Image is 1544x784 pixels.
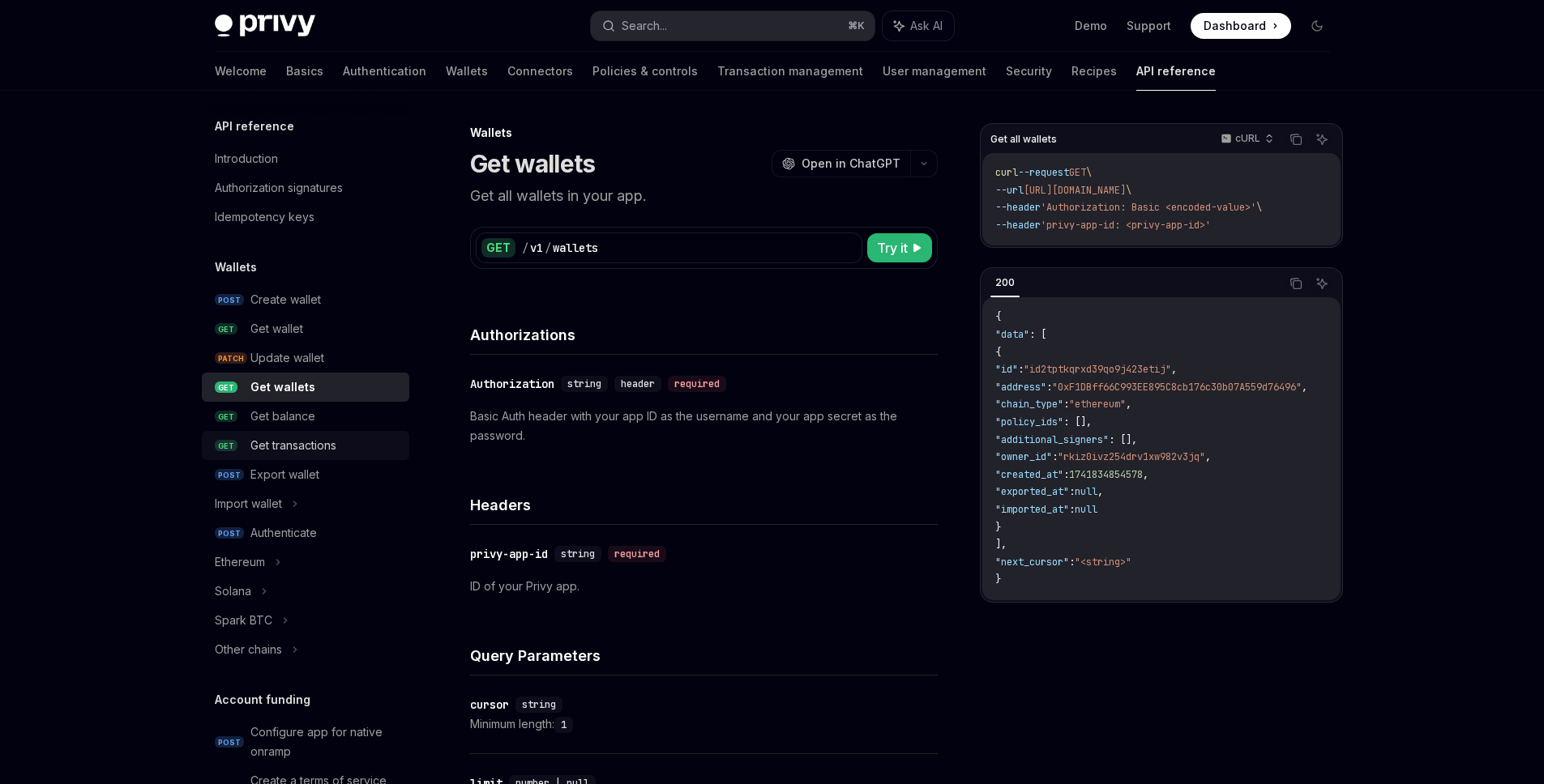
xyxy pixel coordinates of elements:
[215,736,244,748] span: POST
[470,149,596,178] h1: Get wallets
[470,376,554,392] div: Authorization
[215,494,282,513] div: Import wallet
[481,238,515,258] div: GET
[990,133,1057,146] span: Get all wallets
[522,698,556,711] span: string
[250,465,319,484] div: Export wallet
[995,503,1069,516] span: "imported_at"
[1018,166,1069,179] span: --request
[470,577,938,596] p: ID of your Privy app.
[470,714,938,734] div: Minimum length:
[470,697,509,713] div: cursor
[1063,468,1069,481] span: :
[1127,18,1171,34] a: Support
[215,178,343,198] div: Authorization signatures
[995,381,1046,394] span: "address"
[995,363,1018,376] span: "id"
[1126,398,1131,411] span: ,
[1006,52,1052,91] a: Security
[202,718,409,766] a: POSTConfigure app for native onramp
[883,52,986,91] a: User management
[995,556,1069,569] span: "next_cursor"
[215,440,237,452] span: GET
[215,207,314,227] div: Idempotency keys
[215,582,251,601] div: Solana
[592,52,698,91] a: Policies & controls
[1171,363,1177,376] span: ,
[995,538,1007,551] span: ],
[1058,450,1205,463] span: "rkiz0ivz254drv1xw982v3jq"
[470,494,938,516] h4: Headers
[343,52,426,91] a: Authentication
[250,436,336,455] div: Get transactions
[1256,201,1262,214] span: \
[1046,381,1052,394] span: :
[202,431,409,460] a: GETGet transactions
[622,16,667,36] div: Search...
[1071,52,1117,91] a: Recipes
[1041,219,1211,232] span: 'privy-app-id: <privy-app-id>'
[250,319,303,339] div: Get wallet
[995,346,1001,359] span: {
[470,546,548,562] div: privy-app-id
[1029,328,1046,341] span: : [
[215,352,247,364] span: PATCH
[1086,166,1092,179] span: \
[608,546,666,562] div: required
[202,202,409,232] a: Idempotency keys
[1052,381,1302,394] span: "0xF1DBff66C993EE895C8cb176c30b07A559d76496"
[215,552,265,572] div: Ethereum
[470,645,938,667] h4: Query Parameters
[867,233,932,262] button: Try it
[202,314,409,343] a: GETGet wallet
[215,258,257,277] h5: Wallets
[215,690,310,709] h5: Account funding
[995,219,1041,232] span: --header
[995,573,1001,586] span: }
[1205,450,1211,463] span: ,
[1143,468,1148,481] span: ,
[995,310,1001,323] span: {
[561,548,595,560] span: string
[1041,201,1256,214] span: 'Authorization: Basic <encoded-value>'
[215,527,244,539] span: POST
[591,11,875,40] button: Search...⌘K
[215,640,282,659] div: Other chains
[470,185,938,207] p: Get all wallets in your app.
[250,407,315,426] div: Get balance
[215,381,237,394] span: GET
[995,521,1001,534] span: }
[215,411,237,423] span: GET
[995,433,1109,446] span: "additional_signers"
[250,722,400,761] div: Configure app for native onramp
[1109,433,1137,446] span: : [],
[1069,485,1075,498] span: :
[202,173,409,202] a: Authorization signatures
[1075,485,1097,498] span: null
[1285,273,1307,294] button: Copy the contents from the code block
[553,240,598,256] div: wallets
[202,343,409,373] a: PATCHUpdate wallet
[1075,503,1097,516] span: null
[522,240,528,256] div: /
[1235,132,1260,145] p: cURL
[250,377,315,397] div: Get wallets
[250,290,321,309] div: Create wallet
[202,402,409,431] a: GETGet balance
[772,150,910,177] button: Open in ChatGPT
[1075,556,1131,569] span: "<string>"
[621,377,655,390] span: header
[802,156,900,172] span: Open in ChatGPT
[470,324,938,346] h4: Authorizations
[995,415,1063,428] span: "policy_ids"
[877,238,908,258] span: Try it
[202,144,409,173] a: Introduction
[995,468,1063,481] span: "created_at"
[1052,450,1058,463] span: :
[1069,503,1075,516] span: :
[990,273,1020,292] div: 200
[1311,129,1332,150] button: Ask AI
[1311,273,1332,294] button: Ask AI
[1304,13,1330,39] button: Toggle dark mode
[530,240,543,256] div: v1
